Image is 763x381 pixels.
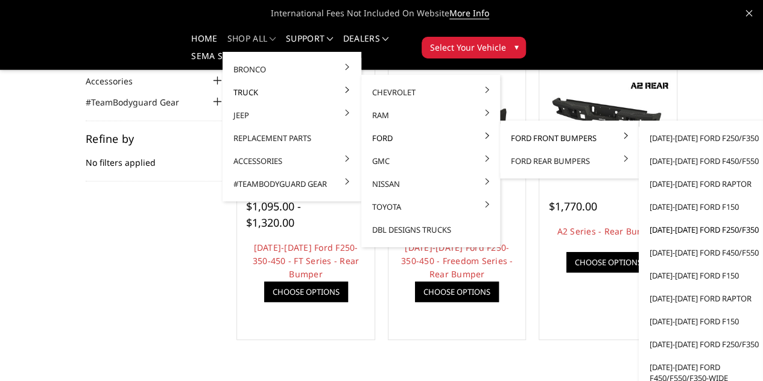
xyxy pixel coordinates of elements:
a: Replacement Parts [227,127,356,150]
span: $1,770.00 [548,199,597,213]
a: [DATE]-[DATE] Ford F250-350-450 - Freedom Series - Rear Bumper [401,242,513,280]
a: Toyota [366,195,495,218]
a: Accessories [86,75,148,87]
a: Choose Options [566,252,650,272]
a: Accessories [227,150,356,172]
a: Jeep [227,104,356,127]
a: Choose Options [415,282,499,302]
a: Dealers [343,34,389,52]
a: Home [191,34,217,52]
a: GMC [366,150,495,172]
a: Ford [366,127,495,150]
a: Choose Options [264,282,348,302]
button: Select Your Vehicle [422,37,526,58]
div: No filters applied [86,133,224,181]
span: International Fees Not Included On Website [86,1,677,25]
a: Chevrolet [366,81,495,104]
h5: Refine by [86,133,224,144]
a: Truck [227,81,356,104]
a: DBL Designs Trucks [366,218,495,241]
a: A2 Series - Rear Bumper [557,225,659,237]
a: A2 Series - Rear Bumper A2 Series - Rear Bumper [542,48,674,180]
img: A2 Series - Rear Bumper [542,77,674,151]
a: shop all [227,34,276,52]
span: Select Your Vehicle [429,41,505,54]
a: Ford Front Bumpers [505,127,634,150]
a: [DATE]-[DATE] Ford F250-350-450 - FT Series - Rear Bumper [253,242,359,280]
a: #TeamBodyguard Gear [86,96,194,109]
a: Bronco [227,58,356,81]
a: SEMA Show [191,52,244,69]
a: #TeamBodyguard Gear [227,172,356,195]
a: More Info [449,7,489,19]
span: ▾ [514,40,518,53]
a: Ram [366,104,495,127]
a: Nissan [366,172,495,195]
a: Support [286,34,334,52]
a: Ford Rear Bumpers [505,150,634,172]
span: $1,095.00 - $1,320.00 [246,199,301,230]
